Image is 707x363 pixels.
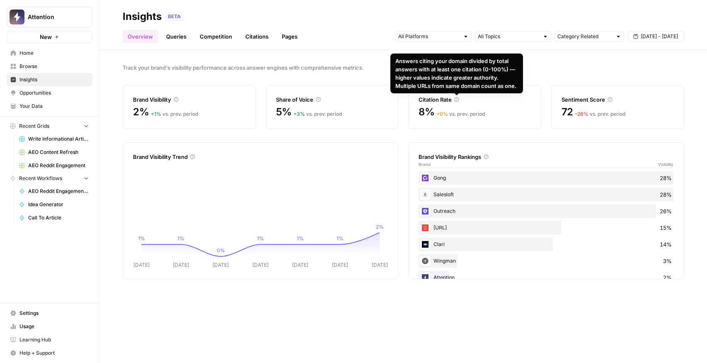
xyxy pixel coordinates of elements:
[419,238,673,251] div: Clari
[436,110,485,118] div: vs. prev. period
[133,105,149,119] span: 2%
[151,111,161,117] span: + 1 %
[420,239,430,249] img: h6qlr8a97mop4asab8l5qtldq2wv
[15,211,92,224] a: Call To Article
[293,110,342,118] div: vs. prev. period
[292,262,308,268] tspan: [DATE]
[419,105,435,119] span: 8%
[161,30,191,43] a: Queries
[138,235,145,241] tspan: 1%
[217,247,225,253] tspan: 0%
[19,76,89,83] span: Insights
[575,110,625,118] div: vs. prev. period
[420,223,430,233] img: hcm4s7ic2xq26rsmuray6dv1kquq
[7,46,92,60] a: Home
[7,60,92,73] a: Browse
[7,307,92,320] a: Settings
[252,262,269,268] tspan: [DATE]
[663,257,672,265] span: 3%
[40,33,52,41] span: New
[420,173,430,183] img: w6cjb6u2gvpdnjw72qw8i2q5f3eb
[15,159,92,172] a: AEO Reddit Engagement
[28,214,89,222] span: Call To Article
[293,111,305,117] span: + 3 %
[557,32,612,41] input: Category Related
[19,336,89,344] span: Learning Hub
[133,95,245,104] div: Brand Visibility
[276,105,292,119] span: 5%
[419,271,673,284] div: Attention
[395,57,518,90] div: Answers citing your domain divided by total answers with at least one citation (0-100%) — higher ...
[123,10,162,23] div: Insights
[562,95,674,104] div: Sentiment Score
[19,49,89,57] span: Home
[19,89,89,97] span: Opportunities
[123,30,158,43] a: Overview
[151,110,198,118] div: vs. prev. period
[19,349,89,357] span: Help + Support
[7,320,92,333] a: Usage
[173,262,189,268] tspan: [DATE]
[660,174,672,182] span: 28%
[641,33,678,40] span: [DATE] - [DATE]
[332,262,348,268] tspan: [DATE]
[133,262,150,268] tspan: [DATE]
[19,309,89,317] span: Settings
[660,190,672,199] span: 28%
[419,205,673,218] div: Outreach
[419,188,673,201] div: Salesloft
[19,122,49,130] span: Recent Grids
[660,207,672,215] span: 26%
[419,161,431,168] span: Brand
[660,240,672,248] span: 14%
[436,111,448,117] span: + 0 %
[28,162,89,169] span: AEO Reddit Engagement
[177,235,184,241] tspan: 1%
[277,30,303,43] a: Pages
[10,10,24,24] img: Attention Logo
[19,63,89,70] span: Browse
[478,32,539,41] input: All Topics
[19,323,89,330] span: Usage
[240,30,274,43] a: Citations
[337,235,344,241] tspan: 1%
[562,105,574,119] span: 72
[15,185,92,198] a: AEO Reddit Engagement - Fork
[420,190,430,200] img: vpq3xj2nnch2e2ivhsgwmf7hbkjf
[15,198,92,211] a: Idea Generator
[376,224,384,230] tspan: 2%
[276,95,388,104] div: Share of Voice
[419,221,673,234] div: [URL]
[419,171,673,185] div: Gong
[7,31,92,43] button: New
[297,235,304,241] tspan: 1%
[663,273,672,282] span: 2%
[7,73,92,86] a: Insights
[419,153,673,161] div: Brand Visibility Rankings
[627,31,684,42] button: [DATE] - [DATE]
[419,254,673,268] div: Wingman
[28,135,89,143] span: Write Informational Articles
[19,102,89,110] span: Your Data
[7,86,92,100] a: Opportunities
[7,172,92,185] button: Recent Workflows
[28,188,89,195] span: AEO Reddit Engagement - Fork
[213,262,229,268] tspan: [DATE]
[398,32,460,41] input: All Platforms
[420,273,430,283] img: g5dh5i30uehab7dfgyvqn0wqaxeb
[7,120,92,132] button: Recent Grids
[575,111,588,117] span: – 28 %
[420,206,430,216] img: hqfc7lxcqkggco7ktn8he1iiiia8
[7,100,92,113] a: Your Data
[28,13,78,21] span: Attention
[165,12,184,21] div: BETA
[195,30,237,43] a: Competition
[19,175,62,182] span: Recent Workflows
[15,146,92,159] a: AEO Content Refresh
[660,224,672,232] span: 15%
[658,161,673,168] span: Visibility
[28,201,89,208] span: Idea Generator
[7,346,92,360] button: Help + Support
[123,63,684,72] span: Track your brand's visibility performance across answer engines with comprehensive metrics.
[7,333,92,346] a: Learning Hub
